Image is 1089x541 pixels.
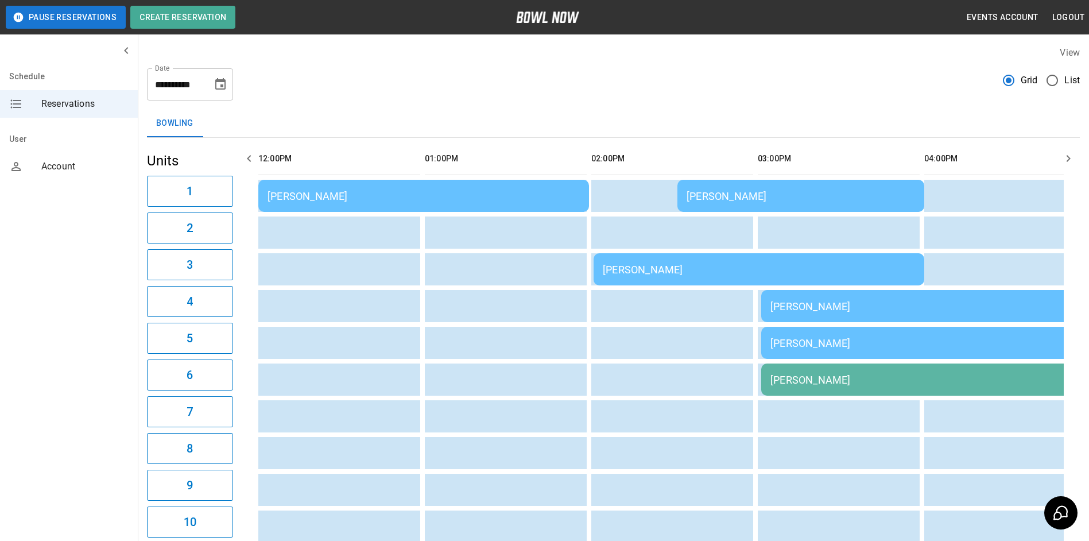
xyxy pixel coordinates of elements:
th: 01:00PM [425,142,587,175]
h6: 4 [187,292,193,311]
button: 8 [147,433,233,464]
span: Account [41,160,129,173]
button: 3 [147,249,233,280]
span: Reservations [41,97,129,111]
span: Grid [1021,74,1038,87]
span: List [1064,74,1080,87]
div: [PERSON_NAME] [770,374,1083,386]
button: 7 [147,396,233,427]
div: [PERSON_NAME] [770,337,1083,349]
h6: 7 [187,403,193,421]
h6: 1 [187,182,193,200]
img: logo [516,11,579,23]
button: 6 [147,360,233,391]
button: Bowling [147,110,203,137]
h6: 10 [184,513,196,531]
button: Create Reservation [130,6,235,29]
th: 12:00PM [258,142,420,175]
button: 1 [147,176,233,207]
button: 4 [147,286,233,317]
div: [PERSON_NAME] [687,190,915,202]
div: inventory tabs [147,110,1080,137]
h6: 8 [187,439,193,458]
button: 9 [147,470,233,501]
div: [PERSON_NAME] [770,300,1083,312]
th: 03:00PM [758,142,920,175]
h6: 3 [187,256,193,274]
button: Choose date, selected date is Aug 23, 2025 [209,73,232,96]
div: [PERSON_NAME] [268,190,580,202]
h6: 2 [187,219,193,237]
h5: Units [147,152,233,170]
h6: 5 [187,329,193,347]
button: 2 [147,212,233,244]
button: 5 [147,323,233,354]
button: Pause Reservations [6,6,126,29]
div: [PERSON_NAME] [603,264,915,276]
button: Events Account [962,7,1043,28]
th: 02:00PM [591,142,753,175]
button: Logout [1048,7,1089,28]
h6: 6 [187,366,193,384]
button: 10 [147,507,233,538]
h6: 9 [187,476,193,494]
label: View [1060,47,1080,58]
